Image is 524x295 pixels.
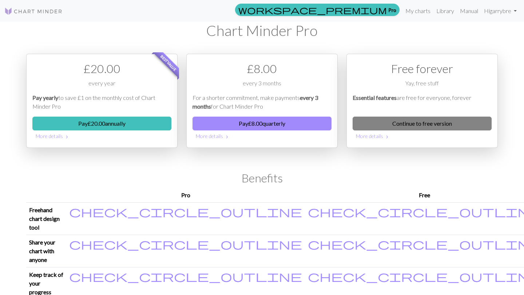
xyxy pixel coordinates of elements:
div: Payment option 1 [26,54,178,148]
a: Higarrybre [481,4,520,18]
a: My charts [402,4,433,18]
p: to save £1 on the monthly cost of Chart Minder Pro [32,93,171,111]
th: Pro [66,188,305,203]
span: check_circle_outline [69,237,302,251]
button: Pay£20.00annually [32,117,171,130]
p: are free for everyone, forever [353,93,492,111]
a: Manual [457,4,481,18]
h1: Chart Minder Pro [26,22,498,39]
em: Essential features [353,94,397,101]
button: Pay£8.00quarterly [192,117,332,130]
img: Logo [4,7,63,16]
div: every 3 months [192,79,332,93]
div: every year [32,79,171,93]
p: Share your chart with anyone [29,238,63,264]
button: More details [192,130,332,142]
div: Free forever [353,60,492,77]
span: chevron_right [224,133,230,141]
span: chevron_right [384,133,390,141]
button: More details [32,130,171,142]
div: £ 8.00 [192,60,332,77]
p: For a shorter commitment, make payments for Chart Minder Pro [192,93,332,111]
div: £ 20.00 [32,60,171,77]
span: check_circle_outline [69,205,302,218]
div: Yay, free stuff [353,79,492,93]
span: Best value [153,48,184,78]
span: workspace_premium [238,5,387,15]
div: Payment option 2 [186,54,338,148]
em: Pay yearly [32,94,58,101]
a: Pro [235,4,400,16]
span: check_circle_outline [69,269,302,283]
i: Included [69,238,302,250]
i: Included [69,270,302,282]
a: Continue to free version [353,117,492,130]
h2: Benefits [26,171,498,185]
div: Free option [346,54,498,148]
a: Library [433,4,457,18]
button: More details [353,130,492,142]
i: Included [69,206,302,217]
span: chevron_right [64,133,70,141]
p: Freehand chart design tool [29,206,63,232]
